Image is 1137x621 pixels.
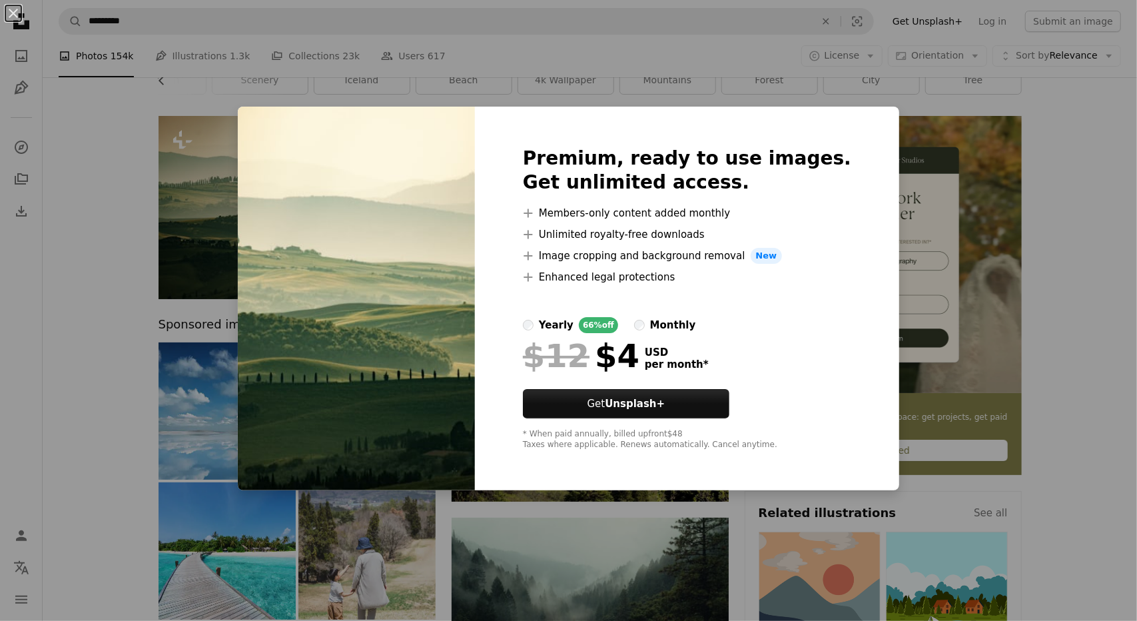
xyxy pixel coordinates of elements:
h2: Premium, ready to use images. Get unlimited access. [523,147,851,195]
span: USD [645,346,709,358]
span: per month * [645,358,709,370]
span: $12 [523,338,589,373]
div: * When paid annually, billed upfront $48 Taxes where applicable. Renews automatically. Cancel any... [523,429,851,450]
strong: Unsplash+ [605,398,665,410]
button: GetUnsplash+ [523,389,729,418]
li: Unlimited royalty-free downloads [523,227,851,243]
div: monthly [650,317,696,333]
input: monthly [634,320,645,330]
div: 66% off [579,317,618,333]
input: yearly66%off [523,320,534,330]
li: Image cropping and background removal [523,248,851,264]
span: New [751,248,783,264]
div: yearly [539,317,573,333]
img: premium_photo-1676496046182-356a6a0ed002 [238,107,475,490]
li: Members-only content added monthly [523,205,851,221]
div: $4 [523,338,639,373]
li: Enhanced legal protections [523,269,851,285]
